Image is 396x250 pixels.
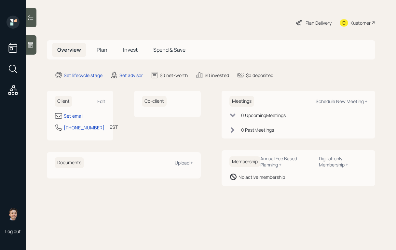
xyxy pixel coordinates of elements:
[55,157,84,168] h6: Documents
[319,155,368,168] div: Digital-only Membership +
[119,72,143,79] div: Set advisor
[241,112,286,119] div: 0 Upcoming Meeting s
[64,72,102,79] div: Set lifecycle stage
[5,228,21,234] div: Log out
[350,20,371,26] div: Kustomer
[64,124,104,131] div: [PHONE_NUMBER]
[260,155,314,168] div: Annual Fee Based Planning +
[57,46,81,53] span: Overview
[7,207,20,220] img: robby-grisanti-headshot.png
[97,46,107,53] span: Plan
[110,124,118,130] div: EST
[97,98,105,104] div: Edit
[205,72,229,79] div: $0 invested
[142,96,167,107] h6: Co-client
[316,98,367,104] div: Schedule New Meeting +
[229,96,254,107] h6: Meetings
[123,46,138,53] span: Invest
[160,72,188,79] div: $0 net-worth
[229,156,260,167] h6: Membership
[64,112,83,119] div: Set email
[239,174,285,180] div: No active membership
[306,20,332,26] div: Plan Delivery
[241,126,274,133] div: 0 Past Meeting s
[153,46,185,53] span: Spend & Save
[55,96,72,107] h6: Client
[175,160,193,166] div: Upload +
[246,72,273,79] div: $0 deposited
